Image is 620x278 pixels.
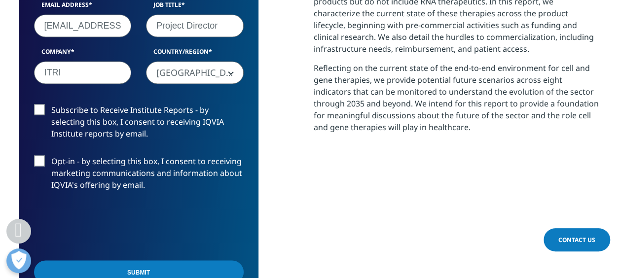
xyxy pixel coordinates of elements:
label: Company [34,47,132,61]
span: Taiwan [146,61,244,84]
label: Job Title [146,0,244,14]
label: Opt-in - by selecting this box, I consent to receiving marketing communications and information a... [34,155,244,196]
span: Taiwan [146,62,243,84]
label: Email Address [34,0,132,14]
label: Country/Region [146,47,244,61]
p: Reflecting on the current state of the end-to-end environment for cell and gene therapies, we pro... [314,62,601,140]
button: 打开偏好 [6,248,31,273]
iframe: reCAPTCHA [34,207,184,245]
span: Contact Us [558,236,595,244]
label: Subscribe to Receive Institute Reports - by selecting this box, I consent to receiving IQVIA Inst... [34,104,244,145]
a: Contact Us [544,228,610,251]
